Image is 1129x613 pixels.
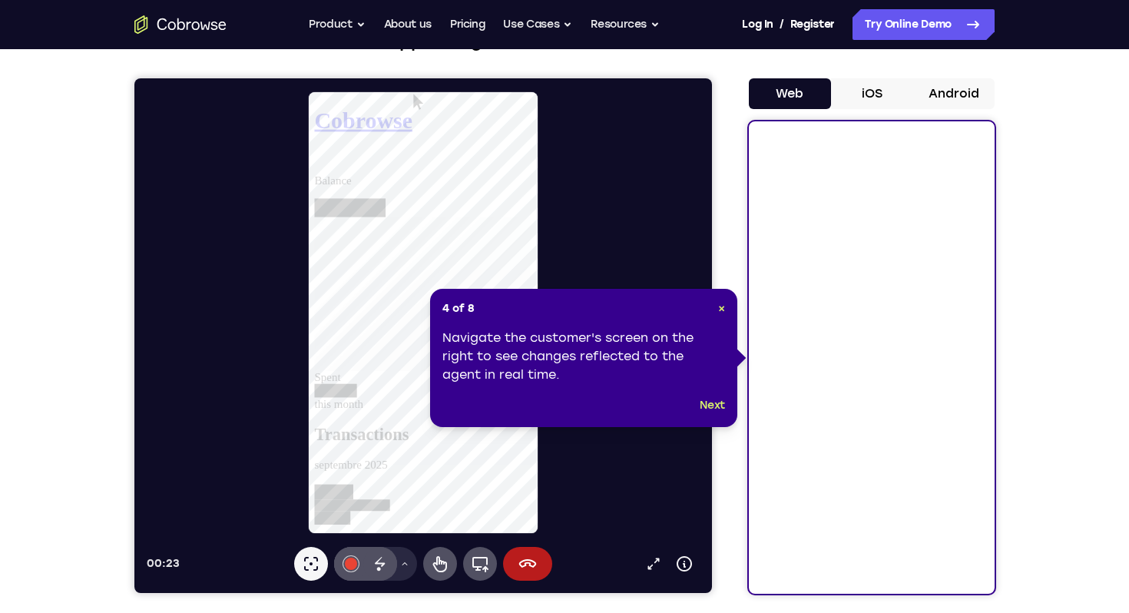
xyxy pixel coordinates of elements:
a: Try Online Demo [853,9,995,40]
button: Disappearing ink [229,469,263,502]
button: Android [912,78,995,109]
button: Full device [329,469,363,502]
button: End session [369,469,418,502]
span: × [718,302,725,315]
span: / [780,15,784,34]
a: Go to the home page [134,15,227,34]
div: Navigate the customer's screen on the right to see changes reflected to the agent in real time. [442,329,725,384]
button: Annotations color [200,469,233,502]
button: Remote control [289,469,323,502]
a: Pricing [450,9,485,40]
a: Register [790,9,835,40]
button: Next [700,396,725,415]
button: Resources [591,9,660,40]
a: About us [384,9,432,40]
button: Close Tour [718,301,725,316]
button: Web [749,78,831,109]
button: Drawing tools menu [258,469,283,502]
button: Laser pointer [160,469,194,502]
button: Device info [535,470,565,501]
button: Use Cases [503,9,572,40]
button: iOS [831,78,913,109]
a: Popout [504,470,535,501]
iframe: Agent [134,78,712,593]
button: Product [309,9,366,40]
span: 4 of 8 [442,301,475,316]
a: Log In [742,9,773,40]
